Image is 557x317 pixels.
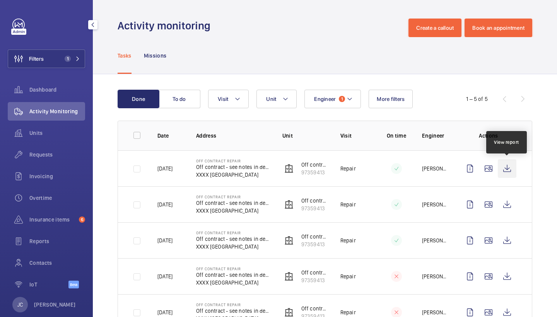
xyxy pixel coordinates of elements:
span: Beta [68,281,79,288]
p: [PERSON_NAME] [422,273,448,280]
p: [DATE] [157,308,173,316]
p: Unit [282,132,328,140]
p: Off contract - see notes in description [196,307,270,315]
button: Visit [208,90,249,108]
p: Off contract [301,161,328,169]
p: Actions [461,132,516,140]
img: elevator.svg [284,308,294,317]
span: Engineer [314,96,336,102]
p: Off contract - see notes in description [196,163,270,171]
p: Repair [340,165,356,172]
button: Engineer1 [304,90,361,108]
div: 1 – 5 of 5 [466,95,488,103]
p: XXXX [GEOGRAPHIC_DATA] [196,243,270,251]
p: [PERSON_NAME] [422,165,448,172]
p: Tasks [118,52,132,60]
p: [DATE] [157,165,173,172]
span: Filters [29,55,44,63]
p: Off contract [301,305,328,312]
span: Units [29,129,85,137]
h1: Activity monitoring [118,19,215,33]
p: Off Contract Repair [196,230,270,235]
p: 97359413 [301,276,328,284]
p: Engineer [422,132,448,140]
p: Off contract - see notes in description [196,199,270,207]
p: XXXX [GEOGRAPHIC_DATA] [196,279,270,286]
span: Overtime [29,194,85,202]
p: Off Contract Repair [196,266,270,271]
button: Create a callout [408,19,461,37]
button: Unit [256,90,297,108]
p: [PERSON_NAME] [422,308,448,316]
button: Book an appointment [465,19,532,37]
p: [DATE] [157,201,173,208]
span: Unit [266,96,276,102]
p: Off Contract Repair [196,302,270,307]
p: [DATE] [157,237,173,244]
span: IoT [29,281,68,288]
p: [PERSON_NAME] [34,301,76,308]
span: Insurance items [29,216,76,223]
p: Repair [340,237,356,244]
span: Activity Monitoring [29,107,85,115]
span: Requests [29,151,85,158]
span: Contacts [29,259,85,267]
button: More filters [369,90,413,108]
p: Off contract - see notes in description [196,271,270,279]
button: Done [118,90,159,108]
img: elevator.svg [284,164,294,173]
span: Reports [29,237,85,245]
p: JC [17,301,23,308]
button: Filters1 [8,49,85,68]
span: Dashboard [29,86,85,94]
p: XXXX [GEOGRAPHIC_DATA] [196,207,270,215]
p: 97359413 [301,205,328,212]
p: On time [383,132,410,140]
img: elevator.svg [284,272,294,281]
p: [DATE] [157,273,173,280]
p: Off Contract Repair [196,194,270,199]
span: 1 [65,56,71,62]
p: Off contract [301,197,328,205]
img: elevator.svg [284,200,294,209]
p: Repair [340,308,356,316]
p: XXXX [GEOGRAPHIC_DATA] [196,171,270,179]
span: 1 [339,96,345,102]
span: Invoicing [29,172,85,180]
p: Off Contract Repair [196,158,270,163]
p: Repair [340,273,356,280]
p: Date [157,132,184,140]
p: Off contract [301,233,328,240]
p: [PERSON_NAME] [422,237,448,244]
p: Visit [340,132,371,140]
p: 97359413 [301,240,328,248]
p: Off contract [301,269,328,276]
span: 6 [79,216,85,223]
div: View report [494,139,519,146]
p: Missions [144,52,167,60]
p: [PERSON_NAME] [422,201,448,208]
p: Repair [340,201,356,208]
span: More filters [377,96,405,102]
img: elevator.svg [284,236,294,245]
p: 97359413 [301,169,328,176]
p: Address [196,132,270,140]
button: To do [159,90,200,108]
span: Visit [218,96,228,102]
p: Off contract - see notes in description [196,235,270,243]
